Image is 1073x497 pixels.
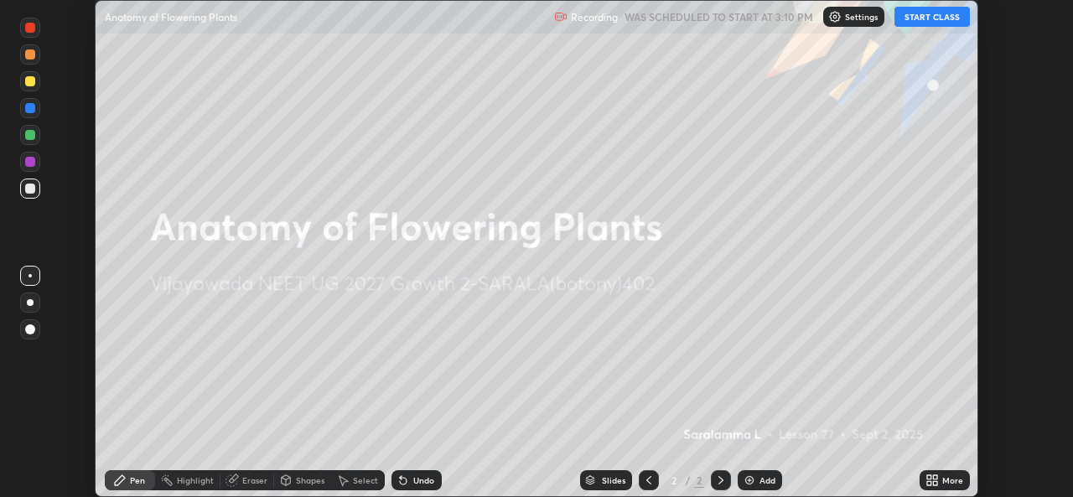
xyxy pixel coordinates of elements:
div: Eraser [242,476,267,484]
div: Add [759,476,775,484]
img: add-slide-button [743,474,756,487]
img: recording.375f2c34.svg [554,10,568,23]
div: / [686,475,691,485]
p: Anatomy of Flowering Plants [105,10,237,23]
div: Pen [130,476,145,484]
div: Highlight [177,476,214,484]
p: Settings [845,13,878,21]
h5: WAS SCHEDULED TO START AT 3:10 PM [625,9,813,24]
button: START CLASS [894,7,970,27]
div: Shapes [296,476,324,484]
div: More [942,476,963,484]
div: 2 [694,473,704,488]
img: class-settings-icons [828,10,842,23]
div: 2 [666,475,682,485]
div: Select [353,476,378,484]
div: Undo [413,476,434,484]
p: Recording [571,11,618,23]
div: Slides [602,476,625,484]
